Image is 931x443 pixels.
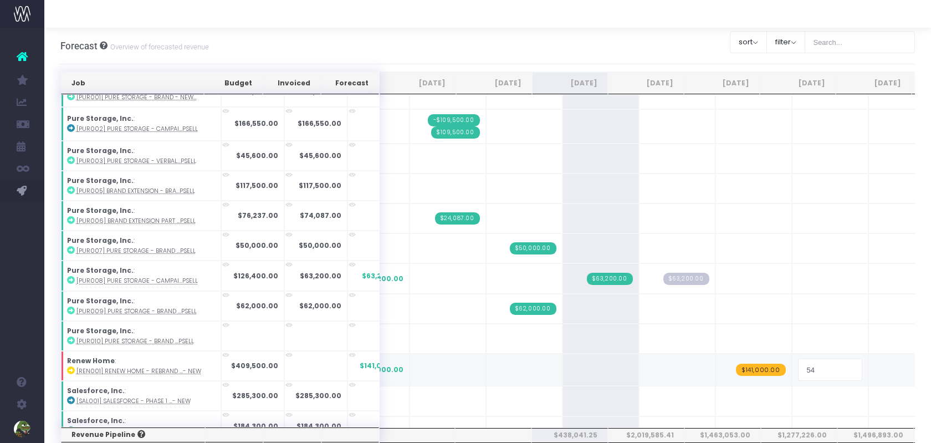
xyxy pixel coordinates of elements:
strong: $285,300.00 [295,391,341,400]
td: : [61,107,221,141]
th: $1,496,893.00 [837,428,914,442]
strong: $62,000.00 [236,301,278,310]
strong: $117,500.00 [299,181,341,190]
abbr: [PUR002] Pure Storage - Campaign - Upsell [76,125,198,133]
strong: $117,500.00 [236,181,278,190]
strong: $74,087.00 [300,211,341,220]
strong: $63,200.00 [300,271,341,281]
strong: Pure Storage, Inc. [67,326,134,335]
abbr: [PUR010] Pure Storage - Brand Extension 5 - Brand - Upsell [76,337,194,345]
strong: $126,400.00 [233,271,278,281]
th: Revenue Pipeline [61,427,205,442]
strong: Pure Storage, Inc. [67,236,134,245]
th: Oct 25: activate to sort column ascending [684,72,760,94]
span: Streamtime Invoice: 895 – Pure Storage - Brand Extension Part 3 [510,242,556,254]
th: Budget [204,72,263,94]
span: Streamtime Invoice: 889 – [PUR006] Brand Extension Part 2 - Brand - Upsell [435,212,480,225]
button: filter [766,31,805,53]
th: Job: activate to sort column ascending [61,72,204,94]
strong: Salesforce, Inc. [67,416,125,425]
th: $438,041.25 [531,428,608,442]
strong: $409,500.00 [231,361,278,370]
span: $141,000.00 [360,361,403,371]
td: : [61,261,221,291]
abbr: [PUR008] Pure Storage - Campaign Lookbook - Campaign - Upsell [76,277,198,285]
td: : [61,141,221,171]
abbr: [PUR003] Pure Storage - Verbal ID Extension - Upsell [76,157,196,165]
td: : [61,351,221,381]
td: : [61,231,221,261]
td: : [61,171,221,201]
abbr: [PUR005] Brand Extension - Brand - Upsell [76,187,195,195]
strong: $50,000.00 [236,241,278,250]
th: Aug 25: activate to sort column ascending [532,72,608,94]
abbr: [PUR009] Pure Storage - Brand Extension 4 - Brand - Upsell [76,307,197,315]
th: Nov 25: activate to sort column ascending [760,72,836,94]
abbr: [SAL001] Salesforce - Phase 1 Design Sprint - Brand - New [76,397,191,405]
span: $63,200.00 [362,274,403,284]
strong: $285,300.00 [232,391,278,400]
span: Forecast [60,40,98,52]
th: Jul 25: activate to sort column ascending [456,72,532,94]
abbr: [PUR007] Pure Storage - Brand Extension Part 3 - Brand - Upsell [76,247,196,255]
span: Streamtime Invoice: CN 892.2 – [PUR002] Pure Storage - Campaign - Upsell [428,114,479,126]
strong: $184,300.00 [296,421,341,431]
th: Sep 25: activate to sort column ascending [608,72,684,94]
strong: Pure Storage, Inc. [67,296,134,305]
strong: $184,300.00 [233,421,278,431]
strong: $166,550.00 [234,119,278,128]
span: wayahead Revenue Forecast Item [736,364,786,376]
abbr: [PUR006] Brand Extension Part 2 - Brand - Upsell [76,217,196,225]
strong: $436,800.00 [295,87,341,96]
span: Streamtime Invoice: 892.2 – [PUR002] Pure Storage - Campaign - Upsell [431,126,480,139]
abbr: [REN001] Renew Home - Rebrand - Brand - New [76,367,201,375]
strong: Pure Storage, Inc. [67,206,134,215]
th: $2,019,585.41 [608,428,684,442]
abbr: [PUR001] Pure Storage - Brand - New [76,93,197,101]
strong: Pure Storage, Inc. [67,146,134,155]
strong: Pure Storage, Inc. [67,114,134,123]
th: Jun 25: activate to sort column ascending [380,72,456,94]
strong: $62,000.00 [299,301,341,310]
strong: Pure Storage, Inc. [67,266,134,275]
span: $63,200.00 [362,271,403,281]
strong: $166,550.00 [298,119,341,128]
td: : [61,291,221,321]
th: $1,463,053.00 [684,428,761,442]
strong: Renew Home [67,356,115,365]
th: Dec 25: activate to sort column ascending [836,72,912,94]
td: : [61,381,221,411]
th: Invoiced [263,72,321,94]
td: : [61,201,221,231]
span: Streamtime Draft Invoice: null – Pure Storage - Campaign Lookbook [663,273,709,285]
strong: Salesforce, Inc. [67,386,125,395]
th: $1,277,226.00 [761,428,837,442]
th: Forecast [321,72,379,94]
strong: $50,000.00 [299,241,341,250]
span: $141,000.00 [360,365,403,375]
td: : [61,321,221,351]
td: : [61,411,221,441]
strong: $45,600.00 [236,151,278,160]
small: Overview of forecasted revenue [108,40,209,52]
span: Streamtime Invoice: 910 – Pure Storage - Campaign Lookbook [587,273,633,285]
strong: $76,237.00 [238,211,278,220]
span: Streamtime Invoice: 904 – Pure Storage - Brand Extension 4 [510,303,556,315]
img: images/default_profile_image.png [14,421,30,437]
button: sort [730,31,767,53]
strong: $436,150.00 [234,87,278,96]
strong: $45,600.00 [299,151,341,160]
strong: Pure Storage, Inc. [67,176,134,185]
input: Search... [805,31,915,53]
